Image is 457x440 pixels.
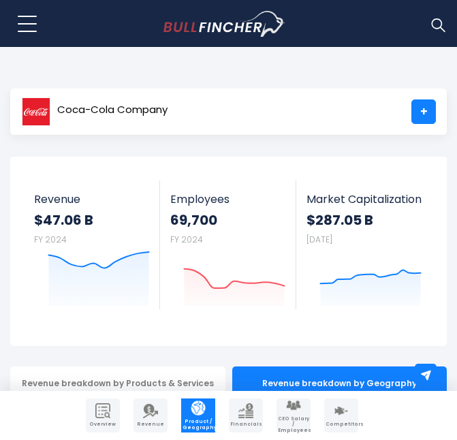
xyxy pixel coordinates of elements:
a: Employees 69,700 FY 2024 [160,180,295,309]
a: Company Product/Geography [181,398,215,433]
a: Company Overview [86,398,120,433]
span: Market Capitalization [306,193,422,206]
div: Revenue breakdown by Geography [232,366,447,399]
a: Company Revenue [133,398,168,433]
strong: $47.06 B [34,211,150,229]
span: Product / Geography [183,419,214,430]
small: FY 2024 [170,234,203,245]
small: [DATE] [306,234,332,245]
a: Company Financials [229,398,263,433]
a: Go to homepage [163,11,310,37]
span: Overview [87,422,119,427]
span: CEO Salary / Employees [278,416,309,433]
img: KO logo [22,97,50,126]
div: Revenue breakdown by Products & Services [10,366,225,399]
span: Financials [230,422,262,427]
span: Revenue [135,422,166,427]
a: Coca-Cola Company [21,99,168,124]
span: Coca-Cola Company [57,104,168,116]
small: FY 2024 [34,234,67,245]
a: Revenue $47.06 B FY 2024 [24,180,160,309]
span: Employees [170,193,285,206]
strong: $287.05 B [306,211,422,229]
a: Company Employees [277,398,311,433]
span: Competitors [326,422,357,427]
strong: 69,700 [170,211,285,229]
a: + [411,99,436,124]
img: Bullfincher logo [163,11,285,37]
a: Market Capitalization $287.05 B [DATE] [296,180,432,309]
span: Revenue [34,193,150,206]
a: Company Competitors [324,398,358,433]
